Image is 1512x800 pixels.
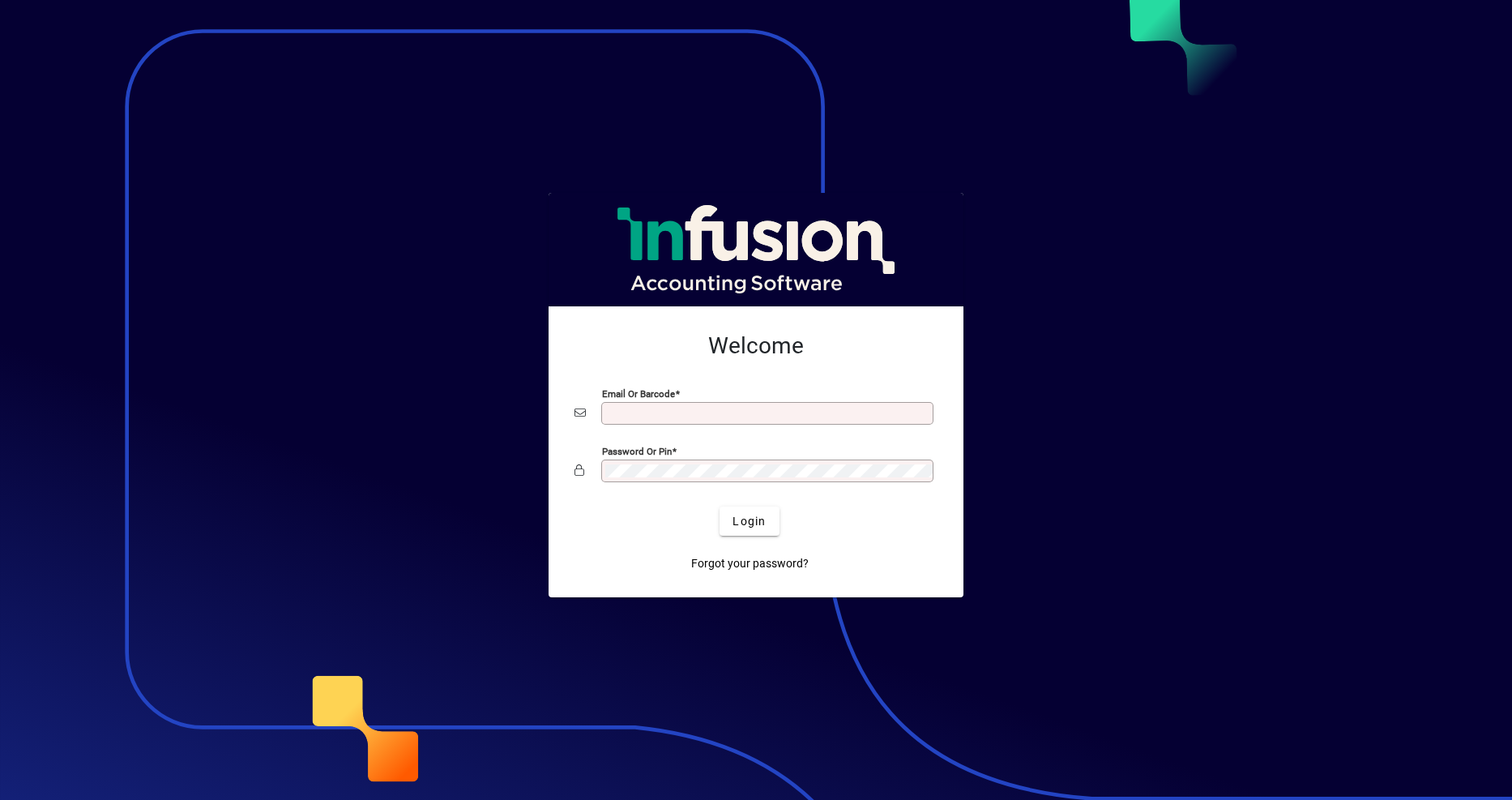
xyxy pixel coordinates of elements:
button: Login [720,507,779,536]
span: Login [733,513,766,530]
span: Forgot your password? [691,555,809,572]
h2: Welcome [574,332,938,360]
mat-label: Password or Pin [602,446,672,457]
mat-label: Email or Barcode [602,388,675,400]
a: Forgot your password? [685,549,815,578]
